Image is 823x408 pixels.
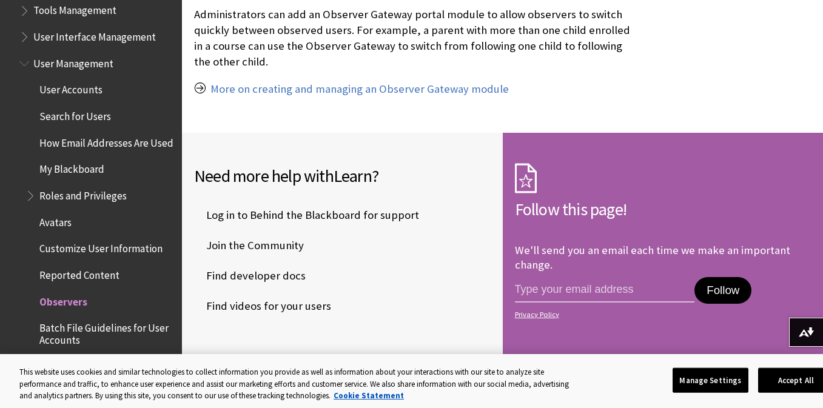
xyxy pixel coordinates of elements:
[334,165,372,187] span: Learn
[194,7,631,70] p: Administrators can add an Observer Gateway portal module to allow observers to switch quickly bet...
[194,236,304,255] span: Join the Community
[39,265,119,281] span: Reported Content
[194,297,331,315] span: Find videos for your users
[39,212,72,229] span: Avatars
[515,243,790,272] p: We'll send you an email each time we make an important change.
[694,277,751,304] button: Follow
[33,53,113,70] span: User Management
[194,297,334,315] a: Find videos for your users
[39,239,163,255] span: Customize User Information
[19,366,576,402] div: This website uses cookies and similar technologies to collect information you provide as well as ...
[673,367,748,393] button: Manage Settings
[515,196,811,222] h2: Follow this page!
[334,390,404,401] a: More information about your privacy, opens in a new tab
[194,236,306,255] a: Join the Community
[33,27,156,43] span: User Interface Management
[194,163,491,189] h2: Need more help with ?
[39,292,87,308] span: Observers
[39,80,102,96] span: User Accounts
[39,106,111,122] span: Search for Users
[39,159,104,176] span: My Blackboard
[515,163,537,193] img: Subscription Icon
[515,310,808,319] a: Privacy Policy
[39,318,173,347] span: Batch File Guidelines for User Accounts
[33,353,62,369] span: Videos
[194,206,422,224] a: Log in to Behind the Blackboard for support
[194,267,308,285] a: Find developer docs
[210,82,509,96] a: More on creating and managing an Observer Gateway module
[39,133,173,149] span: How Email Addresses Are Used
[194,267,306,285] span: Find developer docs
[194,206,419,224] span: Log in to Behind the Blackboard for support
[515,277,695,303] input: email address
[39,186,127,202] span: Roles and Privileges
[33,1,116,17] span: Tools Management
